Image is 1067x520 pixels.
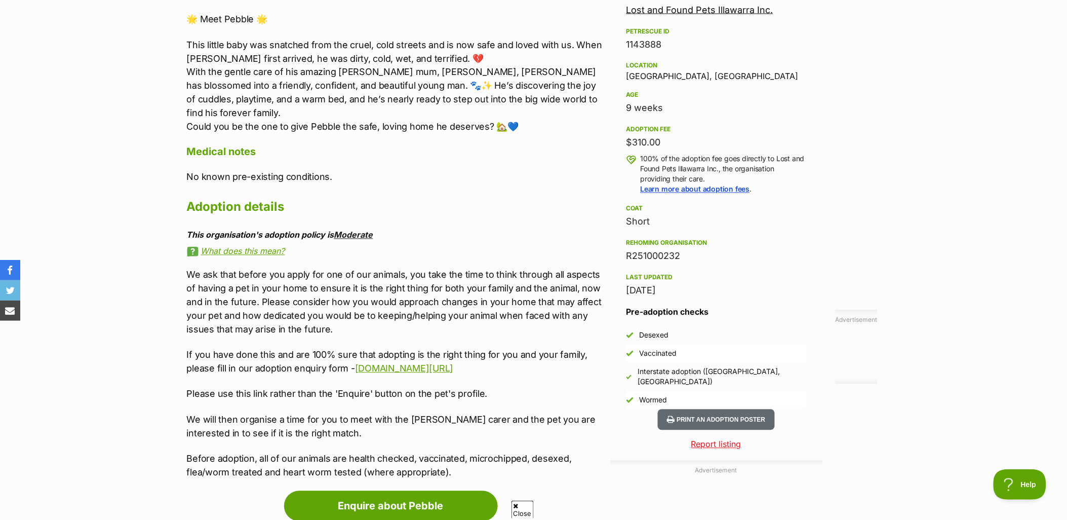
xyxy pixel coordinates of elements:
[994,469,1047,500] iframe: Help Scout Beacon - Open
[640,395,667,405] div: Wormed
[187,387,605,401] p: Please use this link rather than the 'Enquire' button on the pet's profile.
[626,306,807,318] h3: Pre-adoption checks
[187,231,605,240] div: This organisation's adoption policy is
[187,268,605,337] p: We ask that before you apply for one of our animals, you take the time to think through all aspec...
[626,249,807,264] div: R251000232
[626,27,807,35] div: PetRescue ID
[626,91,807,99] div: Age
[640,330,669,341] div: Desexed
[658,410,774,430] button: Print an adoption poster
[640,349,677,359] div: Vaccinated
[187,170,605,184] p: No known pre-existing conditions.
[626,397,634,404] img: Yes
[187,196,605,218] h2: Adoption details
[187,348,605,376] p: If you have done this and are 100% sure that adopting is the right thing for you and your family,...
[511,501,534,518] span: Close
[626,38,807,52] div: 1143888
[187,452,605,479] p: Before adoption, all of our animals are health checked, vaccinated, microchipped, desexed, flea/w...
[626,239,807,247] div: Rehoming organisation
[187,413,605,440] p: We will then organise a time for you to meet with the [PERSON_NAME] carer and the pet you are int...
[626,284,807,298] div: [DATE]
[187,38,605,134] p: This little baby was snatched from the cruel, cold streets and is now safe and loved with us. Whe...
[641,154,807,195] p: 100% of the adoption fee goes directly to Lost and Found Pets Illawarra Inc., the organisation pr...
[355,363,453,374] a: [DOMAIN_NAME][URL]
[187,12,605,26] p: 🌟 Meet Pebble 🌟
[626,60,807,81] div: [GEOGRAPHIC_DATA], [GEOGRAPHIC_DATA]
[638,367,806,387] div: Interstate adoption ([GEOGRAPHIC_DATA], [GEOGRAPHIC_DATA])
[187,247,605,256] a: What does this mean?
[626,136,807,150] div: $310.00
[626,274,807,282] div: Last updated
[626,62,807,70] div: Location
[626,101,807,116] div: 9 weeks
[626,350,634,357] img: Yes
[334,230,373,240] a: Moderate
[626,215,807,229] div: Short
[836,310,878,384] div: Advertisement
[626,205,807,213] div: Coat
[610,438,823,451] a: Report listing
[187,145,605,159] h4: Medical notes
[626,332,634,339] img: Yes
[626,5,773,15] a: Lost and Found Pets Illawarra Inc.
[626,375,632,380] img: Yes
[641,185,750,194] a: Learn more about adoption fees
[626,126,807,134] div: Adoption fee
